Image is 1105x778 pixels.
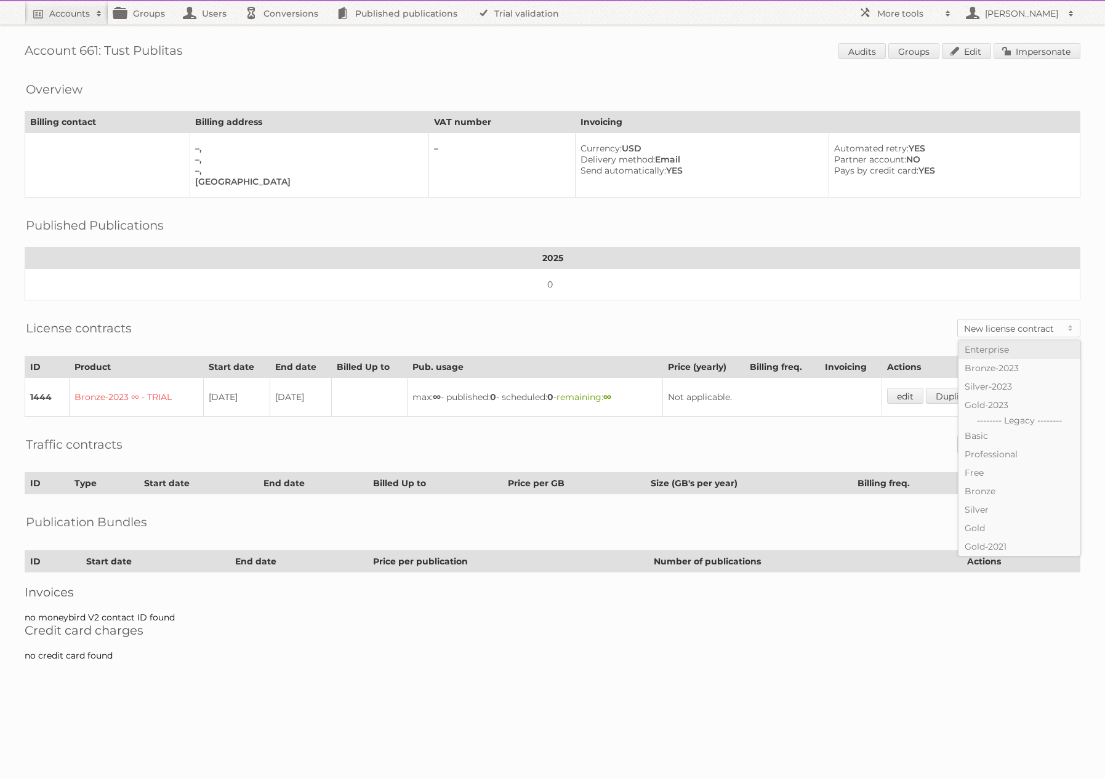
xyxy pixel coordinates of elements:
[270,378,332,417] td: [DATE]
[177,1,239,25] a: Users
[25,623,1080,638] h2: Credit card charges
[962,551,1080,572] th: Actions
[834,154,1070,165] div: NO
[70,473,139,494] th: Type
[958,377,1080,396] a: Silver-2023
[581,143,622,154] span: Currency:
[834,143,909,154] span: Automated retry:
[368,551,649,572] th: Price per publication
[26,80,82,98] h2: Overview
[958,414,1080,427] li: -------- Legacy --------
[25,473,70,494] th: ID
[581,143,819,154] div: USD
[69,356,203,378] th: Product
[26,513,147,531] h2: Publication Bundles
[958,482,1080,500] a: Bronze
[838,43,886,59] a: Audits
[25,247,1080,269] th: 2025
[662,356,744,378] th: Price (yearly)
[49,7,90,20] h2: Accounts
[190,111,429,133] th: Billing address
[195,176,419,187] div: [GEOGRAPHIC_DATA]
[581,154,819,165] div: Email
[853,1,957,25] a: More tools
[470,1,571,25] a: Trial validation
[958,396,1080,414] a: Gold-2023
[958,427,1080,445] a: Basic
[433,391,441,403] strong: ∞
[852,473,986,494] th: Billing freq.
[108,1,177,25] a: Groups
[581,154,655,165] span: Delivery method:
[575,111,1080,133] th: Invoicing
[645,473,852,494] th: Size (GB's per year)
[958,319,1080,337] a: New license contract
[958,340,1080,359] a: Enterprise
[834,154,906,165] span: Partner account:
[69,378,203,417] td: Bronze-2023 ∞ - TRIAL
[547,391,553,403] strong: 0
[503,473,646,494] th: Price per GB
[1061,319,1080,337] span: Toggle
[203,356,270,378] th: Start date
[819,356,882,378] th: Invoicing
[982,7,1062,20] h2: [PERSON_NAME]
[25,356,70,378] th: ID
[964,323,1061,335] h2: New license contract
[407,378,662,417] td: max: - published: - scheduled: -
[887,388,923,404] a: edit
[368,473,503,494] th: Billed Up to
[258,473,368,494] th: End date
[270,356,332,378] th: End date
[581,165,666,176] span: Send automatically:
[888,43,939,59] a: Groups
[429,133,575,198] td: –
[26,435,123,454] h2: Traffic contracts
[834,165,1070,176] div: YES
[581,165,819,176] div: YES
[25,585,1080,600] h2: Invoices
[331,1,470,25] a: Published publications
[429,111,575,133] th: VAT number
[994,43,1080,59] a: Impersonate
[230,551,368,572] th: End date
[557,391,611,403] span: remaining:
[407,356,662,378] th: Pub. usage
[942,43,991,59] a: Edit
[25,378,70,417] td: 1444
[958,500,1080,519] a: Silver
[834,143,1070,154] div: YES
[490,391,496,403] strong: 0
[958,445,1080,463] a: Professional
[26,319,132,337] h2: License contracts
[745,356,820,378] th: Billing freq.
[332,356,408,378] th: Billed Up to
[81,551,230,572] th: Start date
[882,356,1080,378] th: Actions
[603,391,611,403] strong: ∞
[957,1,1080,25] a: [PERSON_NAME]
[834,165,918,176] span: Pays by credit card:
[25,269,1080,300] td: 0
[958,537,1080,556] a: Gold-2021
[195,165,419,176] div: –,
[25,551,81,572] th: ID
[958,359,1080,377] a: Bronze-2023
[239,1,331,25] a: Conversions
[958,519,1080,537] a: Gold
[926,388,987,404] a: Duplicate
[139,473,259,494] th: Start date
[195,154,419,165] div: –,
[203,378,270,417] td: [DATE]
[958,463,1080,482] a: Free
[26,216,164,235] h2: Published Publications
[195,143,419,154] div: –,
[662,378,882,417] td: Not applicable.
[25,1,108,25] a: Accounts
[25,111,190,133] th: Billing contact
[648,551,962,572] th: Number of publications
[877,7,939,20] h2: More tools
[25,43,1080,62] h1: Account 661: Tust Publitas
